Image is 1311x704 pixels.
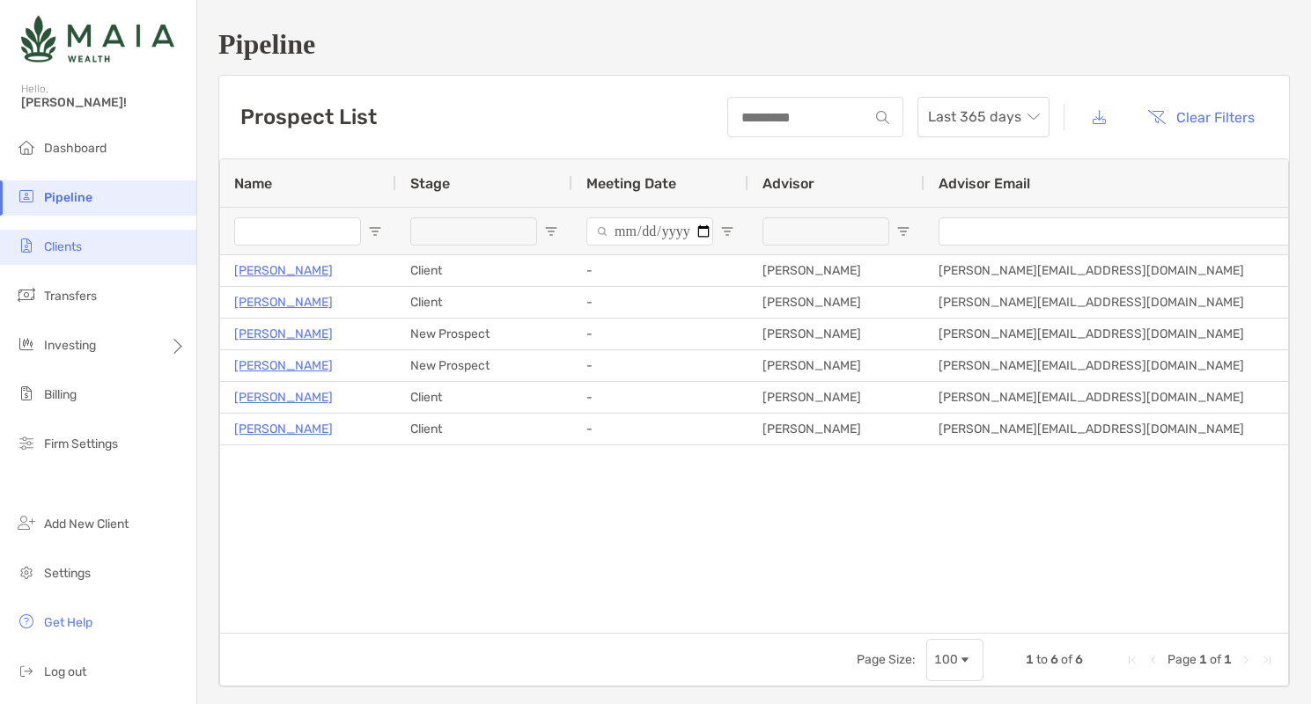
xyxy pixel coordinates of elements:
img: get-help icon [16,611,37,632]
div: Previous Page [1146,653,1160,667]
span: Advisor Email [939,175,1030,192]
div: [PERSON_NAME] [748,255,924,286]
input: Meeting Date Filter Input [586,217,713,246]
div: Page Size: [857,652,916,667]
div: - [572,382,748,413]
span: Billing [44,387,77,402]
img: settings icon [16,561,37,583]
img: transfers icon [16,284,37,305]
span: Log out [44,664,86,679]
span: Firm Settings [44,436,118,451]
span: Add New Client [44,517,129,532]
span: 6 [1050,652,1058,667]
div: New Prospect [396,319,572,349]
div: - [572,414,748,444]
button: Open Filter Menu [544,224,558,238]
span: Stage [410,175,450,192]
a: [PERSON_NAME] [234,291,333,313]
span: 1 [1199,652,1207,667]
span: Last 365 days [928,98,1039,136]
div: Client [396,255,572,286]
img: pipeline icon [16,186,37,207]
div: [PERSON_NAME] [748,350,924,381]
span: of [1210,652,1221,667]
span: to [1036,652,1048,667]
button: Open Filter Menu [368,224,382,238]
span: of [1061,652,1072,667]
span: Dashboard [44,141,107,156]
span: Pipeline [44,190,92,205]
span: Investing [44,338,96,353]
div: Next Page [1239,653,1253,667]
div: New Prospect [396,350,572,381]
span: 6 [1075,652,1083,667]
span: Meeting Date [586,175,676,192]
a: [PERSON_NAME] [234,355,333,377]
div: - [572,319,748,349]
div: [PERSON_NAME] [748,382,924,413]
button: Clear Filters [1134,98,1268,136]
img: add_new_client icon [16,512,37,533]
div: Client [396,287,572,318]
button: Open Filter Menu [896,224,910,238]
a: [PERSON_NAME] [234,386,333,408]
span: Settings [44,566,91,581]
div: Last Page [1260,653,1274,667]
div: Client [396,414,572,444]
div: Page Size [926,639,983,681]
span: Page [1167,652,1197,667]
span: Transfers [44,289,97,304]
img: firm-settings icon [16,432,37,453]
h3: Prospect List [240,105,377,129]
a: [PERSON_NAME] [234,260,333,282]
div: [PERSON_NAME] [748,287,924,318]
img: Zoe Logo [21,7,174,70]
div: First Page [1125,653,1139,667]
div: [PERSON_NAME] [748,319,924,349]
div: [PERSON_NAME] [748,414,924,444]
img: investing icon [16,334,37,355]
img: billing icon [16,383,37,404]
a: [PERSON_NAME] [234,323,333,345]
button: Open Filter Menu [720,224,734,238]
img: input icon [876,111,889,124]
span: Get Help [44,615,92,630]
img: dashboard icon [16,136,37,158]
span: Clients [44,239,82,254]
span: 1 [1026,652,1034,667]
input: Name Filter Input [234,217,361,246]
span: [PERSON_NAME]! [21,95,186,110]
img: clients icon [16,235,37,256]
div: Client [396,382,572,413]
div: - [572,255,748,286]
a: [PERSON_NAME] [234,418,333,440]
div: - [572,350,748,381]
span: Advisor [762,175,814,192]
h1: Pipeline [218,28,1290,61]
img: logout icon [16,660,37,681]
div: 100 [934,652,958,667]
span: Name [234,175,272,192]
span: 1 [1224,652,1232,667]
div: - [572,287,748,318]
